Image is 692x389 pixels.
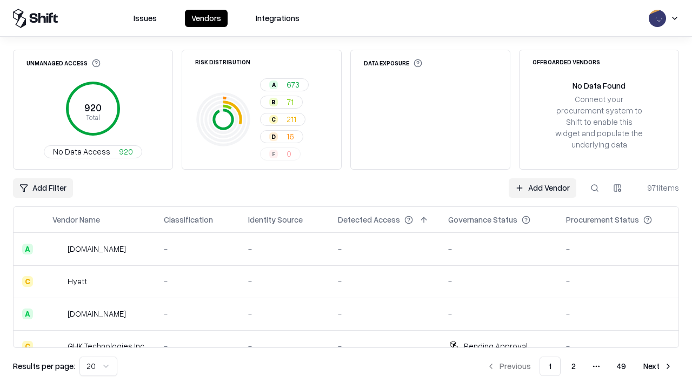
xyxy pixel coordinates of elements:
img: GHK Technologies Inc. [52,341,63,352]
div: - [448,276,548,287]
div: Identity Source [248,214,303,225]
div: Data Exposure [364,59,422,68]
button: C211 [260,113,305,126]
span: 920 [119,146,133,157]
div: - [164,308,231,319]
div: - [566,243,670,254]
tspan: Total [86,113,100,122]
div: Connect your procurement system to Shift to enable this widget and populate the underlying data [554,93,644,151]
div: - [566,308,670,319]
button: A673 [260,78,309,91]
span: 211 [287,113,296,125]
div: - [248,243,321,254]
img: intrado.com [52,244,63,254]
div: Governance Status [448,214,517,225]
div: No Data Found [573,80,626,91]
span: No Data Access [53,146,110,157]
div: A [22,244,33,254]
div: - [566,340,670,352]
span: 16 [287,131,294,142]
div: Pending Approval [464,340,528,352]
div: - [164,340,231,352]
div: Hyatt [68,276,87,287]
button: Vendors [185,10,228,27]
div: D [269,132,278,141]
button: Next [637,357,679,376]
div: Vendor Name [52,214,100,225]
button: 2 [563,357,584,376]
div: - [338,308,431,319]
div: - [338,276,431,287]
div: - [566,276,670,287]
div: Risk Distribution [195,59,250,65]
div: C [22,276,33,287]
button: D16 [260,130,303,143]
div: Offboarded Vendors [533,59,600,65]
div: 971 items [636,182,679,193]
button: Add Filter [13,178,73,198]
div: - [338,243,431,254]
div: A [22,308,33,319]
img: Hyatt [52,276,63,287]
div: B [269,98,278,106]
a: Add Vendor [509,178,576,198]
div: GHK Technologies Inc. [68,340,146,352]
div: - [248,276,321,287]
img: primesec.co.il [52,308,63,319]
div: Detected Access [338,214,400,225]
div: C [269,115,278,124]
button: 1 [540,357,561,376]
div: Unmanaged Access [26,59,101,68]
div: [DOMAIN_NAME] [68,243,126,254]
div: - [164,276,231,287]
div: Procurement Status [566,214,639,225]
div: Classification [164,214,213,225]
tspan: 920 [84,102,102,113]
span: 673 [287,79,300,90]
button: B71 [260,96,303,109]
button: No Data Access920 [44,145,142,158]
div: - [338,340,431,352]
button: Issues [127,10,163,27]
button: 49 [608,357,635,376]
div: - [248,340,321,352]
button: Integrations [249,10,306,27]
p: Results per page: [13,360,75,372]
div: - [164,243,231,254]
div: [DOMAIN_NAME] [68,308,126,319]
nav: pagination [480,357,679,376]
div: A [269,81,278,89]
span: 71 [287,96,294,108]
div: C [22,341,33,352]
div: - [448,308,548,319]
div: - [448,243,548,254]
div: - [248,308,321,319]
